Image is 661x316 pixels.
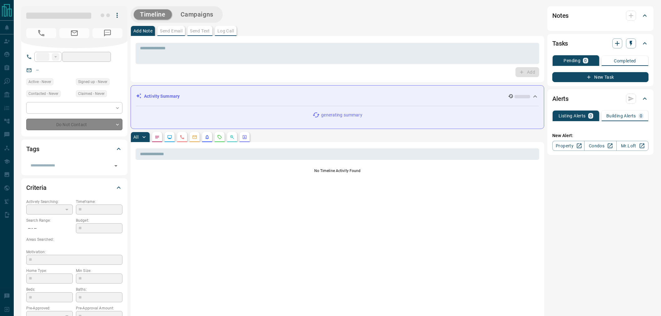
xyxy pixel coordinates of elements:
[112,161,120,170] button: Open
[28,79,51,85] span: Active - Never
[59,28,89,38] span: No Email
[144,93,180,100] p: Activity Summary
[36,67,39,72] a: --
[167,135,172,140] svg: Lead Browsing Activity
[614,59,636,63] p: Completed
[26,305,73,311] p: Pre-Approved:
[133,29,152,33] p: Add Note
[26,180,122,195] div: Criteria
[552,38,568,48] h2: Tasks
[217,135,222,140] svg: Requests
[26,144,39,154] h2: Tags
[640,114,642,118] p: 0
[76,287,122,292] p: Baths:
[76,305,122,311] p: Pre-Approval Amount:
[552,36,649,51] div: Tasks
[242,135,247,140] svg: Agent Actions
[78,91,105,97] span: Claimed - Never
[616,141,649,151] a: Mr.Loft
[28,91,58,97] span: Contacted - Never
[559,114,586,118] p: Listing Alerts
[552,11,569,21] h2: Notes
[174,9,220,20] button: Campaigns
[78,79,107,85] span: Signed up - Never
[155,135,160,140] svg: Notes
[606,114,636,118] p: Building Alerts
[584,141,616,151] a: Condos
[26,249,122,255] p: Motivation:
[26,218,73,223] p: Search Range:
[230,135,235,140] svg: Opportunities
[26,237,122,242] p: Areas Searched:
[552,8,649,23] div: Notes
[76,199,122,205] p: Timeframe:
[205,135,210,140] svg: Listing Alerts
[134,9,172,20] button: Timeline
[584,58,587,63] p: 0
[26,287,73,292] p: Beds:
[26,223,73,234] p: -- - --
[76,218,122,223] p: Budget:
[552,141,584,151] a: Property
[136,168,539,174] p: No Timeline Activity Found
[26,199,73,205] p: Actively Searching:
[76,268,122,274] p: Min Size:
[92,28,122,38] span: No Number
[26,268,73,274] p: Home Type:
[180,135,185,140] svg: Calls
[589,114,592,118] p: 0
[136,91,539,102] div: Activity Summary
[321,112,362,118] p: generating summary
[26,141,122,156] div: Tags
[26,119,122,130] div: Do Not Contact
[552,72,649,82] button: New Task
[133,135,138,139] p: All
[26,183,47,193] h2: Criteria
[552,132,649,139] p: New Alert:
[552,94,569,104] h2: Alerts
[552,91,649,106] div: Alerts
[192,135,197,140] svg: Emails
[26,28,56,38] span: No Number
[564,58,580,63] p: Pending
